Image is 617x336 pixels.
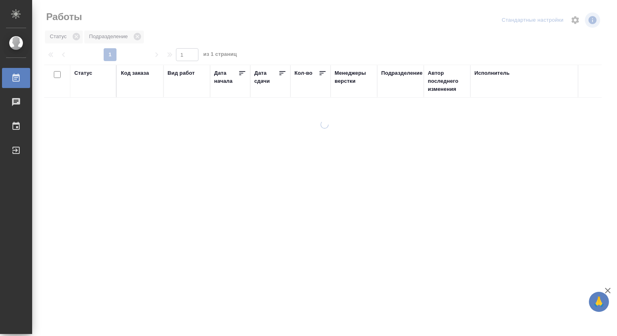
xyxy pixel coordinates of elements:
div: Исполнитель [474,69,510,77]
div: Автор последнего изменения [428,69,466,93]
div: Подразделение [381,69,423,77]
div: Дата сдачи [254,69,278,85]
div: Дата начала [214,69,238,85]
button: 🙏 [589,292,609,312]
div: Кол-во [294,69,313,77]
div: Статус [74,69,92,77]
div: Вид работ [168,69,195,77]
div: Код заказа [121,69,149,77]
span: 🙏 [592,293,606,310]
div: Менеджеры верстки [335,69,373,85]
